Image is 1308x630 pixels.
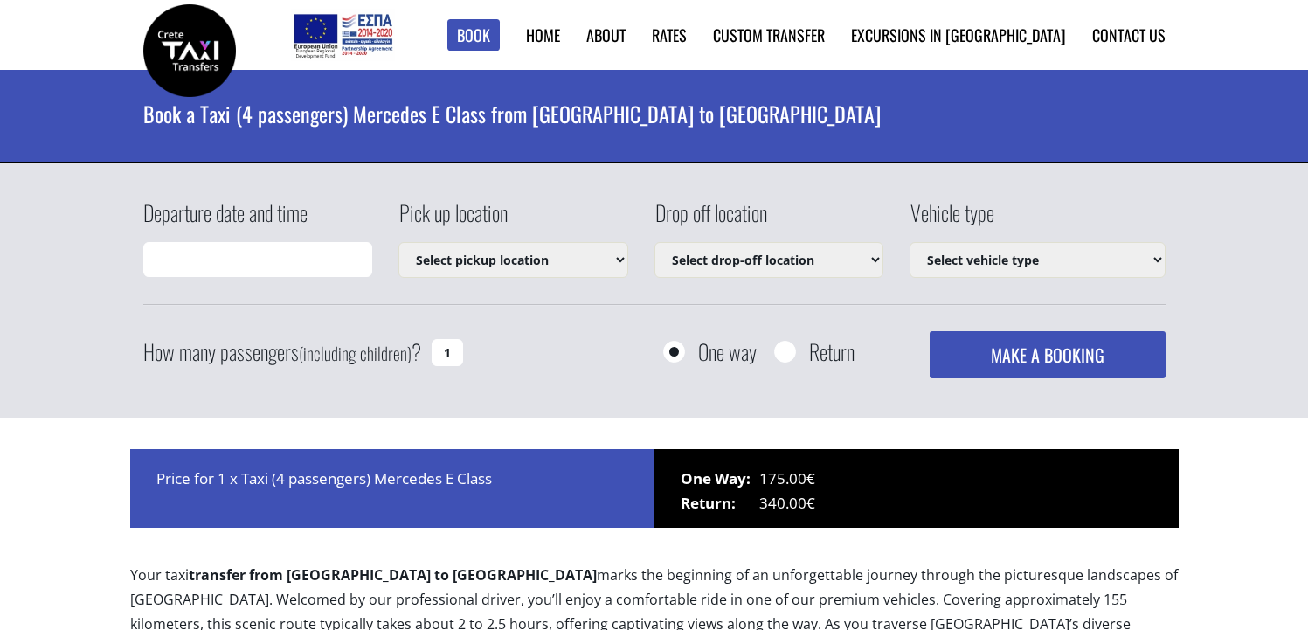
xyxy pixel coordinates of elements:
[189,565,597,585] b: transfer from [GEOGRAPHIC_DATA] to [GEOGRAPHIC_DATA]
[143,331,421,374] label: How many passengers ?
[698,341,757,363] label: One way
[910,197,994,242] label: Vehicle type
[447,19,500,52] a: Book
[143,197,308,242] label: Departure date and time
[143,70,1166,157] h1: Book a Taxi (4 passengers) Mercedes E Class from [GEOGRAPHIC_DATA] to [GEOGRAPHIC_DATA]
[681,491,759,516] span: Return:
[654,449,1179,528] div: 175.00€ 340.00€
[681,467,759,491] span: One Way:
[851,24,1066,46] a: Excursions in [GEOGRAPHIC_DATA]
[130,449,654,528] div: Price for 1 x Taxi (4 passengers) Mercedes E Class
[143,4,236,97] img: Crete Taxi Transfers | Book a Taxi transfer from Heraklion city to Chania city | Crete Taxi Trans...
[143,39,236,58] a: Crete Taxi Transfers | Book a Taxi transfer from Heraklion city to Chania city | Crete Taxi Trans...
[809,341,855,363] label: Return
[1092,24,1166,46] a: Contact us
[526,24,560,46] a: Home
[652,24,687,46] a: Rates
[713,24,825,46] a: Custom Transfer
[586,24,626,46] a: About
[654,197,767,242] label: Drop off location
[299,340,412,366] small: (including children)
[930,331,1165,378] button: MAKE A BOOKING
[398,197,508,242] label: Pick up location
[291,9,395,61] img: e-bannersEUERDF180X90.jpg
